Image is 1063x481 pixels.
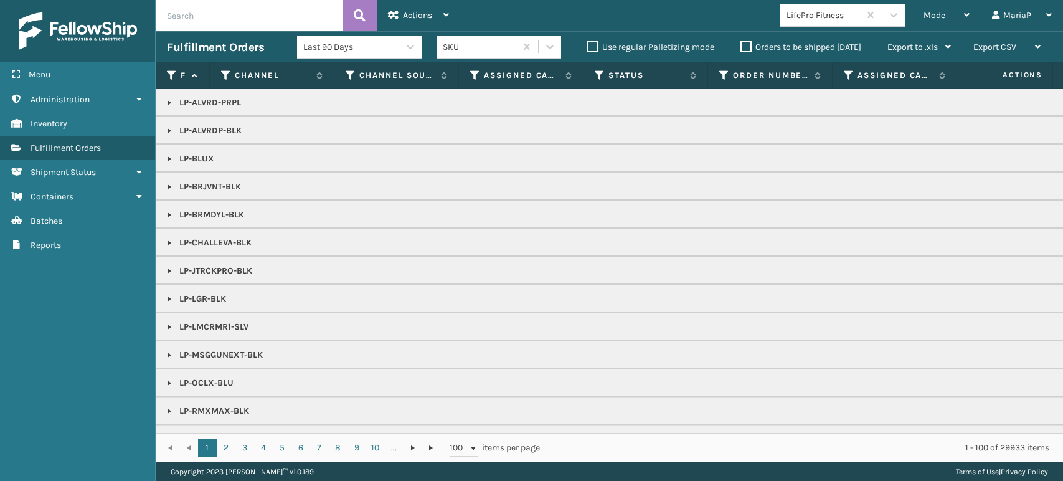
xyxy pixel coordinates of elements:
[181,70,186,81] label: Fulfillment Order Id
[857,70,933,81] label: Assigned Carrier
[198,439,217,457] a: 1
[29,69,50,80] span: Menu
[31,94,90,105] span: Administration
[31,216,62,226] span: Batches
[450,439,541,457] span: items per page
[404,439,422,457] a: Go to the next page
[973,42,1016,52] span: Export CSV
[31,143,101,153] span: Fulfillment Orders
[608,70,684,81] label: Status
[303,40,400,54] div: Last 90 Days
[329,439,347,457] a: 8
[291,439,310,457] a: 6
[31,167,96,178] span: Shipment Status
[31,240,61,250] span: Reports
[1001,467,1048,476] a: Privacy Policy
[557,442,1049,454] div: 1 - 100 of 29933 items
[956,467,999,476] a: Terms of Use
[956,462,1048,481] div: |
[787,9,861,22] div: LifePro Fitness
[171,462,314,481] p: Copyright 2023 [PERSON_NAME]™ v 1.0.189
[408,443,418,453] span: Go to the next page
[273,439,291,457] a: 5
[963,65,1050,85] span: Actions
[31,191,73,202] span: Containers
[740,42,861,52] label: Orders to be shipped [DATE]
[235,70,310,81] label: Channel
[587,42,714,52] label: Use regular Palletizing mode
[450,442,468,454] span: 100
[385,439,404,457] a: ...
[427,443,437,453] span: Go to the last page
[422,439,441,457] a: Go to the last page
[217,439,235,457] a: 2
[235,439,254,457] a: 3
[403,10,432,21] span: Actions
[733,70,808,81] label: Order Number
[443,40,517,54] div: SKU
[887,42,938,52] span: Export to .xls
[254,439,273,457] a: 4
[359,70,435,81] label: Channel Source
[310,439,329,457] a: 7
[924,10,945,21] span: Mode
[31,118,67,129] span: Inventory
[366,439,385,457] a: 10
[19,12,137,50] img: logo
[167,40,264,55] h3: Fulfillment Orders
[484,70,559,81] label: Assigned Carrier Service
[347,439,366,457] a: 9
